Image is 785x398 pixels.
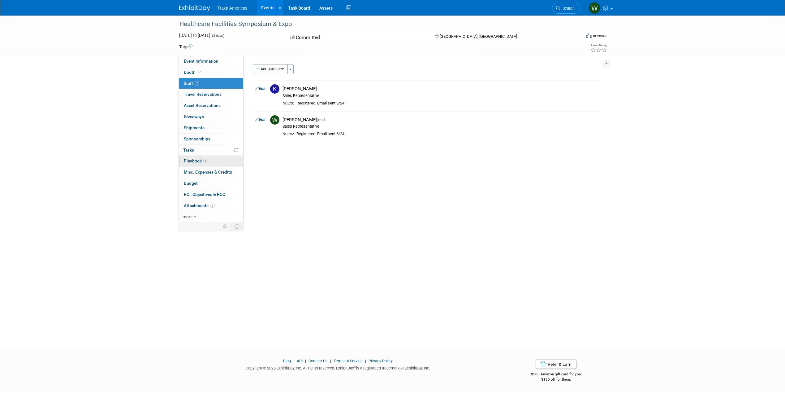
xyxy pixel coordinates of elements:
[179,111,243,122] a: Giveaways
[183,148,194,153] span: Tasks
[179,33,210,38] span: [DATE] [DATE]
[589,2,600,14] img: William Knowles
[210,203,215,208] span: 3
[179,189,243,200] a: ROI, Objectives & ROO
[179,67,243,78] a: Booth
[354,365,356,369] sup: ®
[586,33,592,38] img: Format-Inperson.png
[184,181,198,186] span: Budget
[590,44,607,47] div: Event Rating
[288,32,425,43] div: Committed
[270,84,279,94] img: K.jpg
[283,124,599,129] div: Sales Representative
[184,192,225,197] span: ROI, Objectives & ROO
[552,3,580,14] a: Search
[184,125,205,130] span: Shipments
[317,117,325,122] span: (me)
[329,359,333,363] span: |
[184,203,215,208] span: Attachments
[184,70,203,75] span: Booth
[506,368,606,382] div: $500 Amazon gift card for you,
[184,114,204,119] span: Giveaways
[184,92,222,97] span: Travel Reservations
[270,115,279,125] img: W.jpg
[184,59,218,64] span: Event Information
[179,78,243,89] a: Staff2
[296,101,599,106] div: Registered. Email sent 6/24
[179,156,243,166] a: Playbook1
[440,34,517,39] span: [GEOGRAPHIC_DATA], [GEOGRAPHIC_DATA]
[283,86,599,92] div: [PERSON_NAME]
[179,200,243,211] a: Attachments3
[369,359,393,363] a: Privacy Policy
[308,359,328,363] a: Contact Us
[184,81,199,86] span: Staff
[292,359,296,363] span: |
[283,359,291,363] a: Blog
[211,34,224,38] span: (3 days)
[218,6,248,11] span: Traka Americas
[183,214,192,219] span: more
[184,136,210,141] span: Sponsorships
[192,33,198,38] span: to
[179,145,243,156] a: Tasks
[283,93,599,98] div: Sales Representative
[506,377,606,382] div: $150 off for them.
[179,89,243,100] a: Travel Reservations
[184,158,208,163] span: Playbook
[179,178,243,189] a: Budget
[253,64,288,74] button: Add Attendee
[255,86,265,91] a: Edit
[283,131,294,136] div: Notes:
[296,131,599,137] div: Registered. Email sent 6/24
[593,33,607,38] div: In-Person
[179,211,243,222] a: more
[179,364,497,371] div: Copyright © 2025 ExhibitDay, Inc. All rights reserved. ExhibitDay is a registered trademark of Ex...
[179,56,243,67] a: Event Information
[231,222,243,230] td: Toggle Event Tabs
[297,359,303,363] a: API
[544,32,608,42] div: Event Format
[283,101,294,106] div: Notes:
[203,159,208,163] span: 1
[179,5,210,11] img: ExhibitDay
[184,170,232,175] span: Misc. Expenses & Credits
[304,359,308,363] span: |
[364,359,368,363] span: |
[198,70,201,74] i: Booth reservation complete
[179,100,243,111] a: Asset Reservations
[536,360,576,369] a: Refer & Earn
[179,167,243,178] a: Misc. Expenses & Credits
[177,19,571,30] div: Healthcare Facilities Symposium & Expo
[184,103,221,108] span: Asset Reservations
[179,122,243,133] a: Shipments
[195,81,199,86] span: 2
[283,117,599,123] div: [PERSON_NAME]
[560,6,575,11] span: Search
[255,117,265,122] a: Edit
[220,222,231,230] td: Personalize Event Tab Strip
[334,359,363,363] a: Terms of Service
[179,134,243,144] a: Sponsorships
[179,44,192,50] td: Tags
